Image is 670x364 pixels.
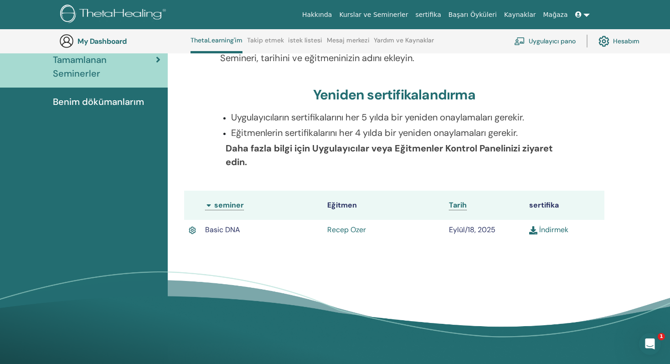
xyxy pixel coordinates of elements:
span: Benim dökümanlarım [53,95,144,109]
a: Hesabım [598,31,639,51]
img: logo.png [60,5,169,25]
a: Başarı Öyküleri [445,6,500,23]
span: Tamamlanan Seminerler [53,53,156,80]
a: sertifika [412,6,444,23]
h3: Yeniden sertifikalandırma [313,87,475,103]
a: Kurslar ve Seminerler [335,6,412,23]
span: 1 [658,333,665,340]
b: Daha fazla bilgi için Uygulayıcılar veya Eğitmenler Kontrol Panelinizi ziyaret edin. [226,142,553,168]
td: Eylül/18, 2025 [444,220,524,240]
a: İndirmek [529,225,568,234]
a: Takip etmek [247,36,284,51]
a: ThetaLearning'im [191,36,242,53]
img: cog.svg [598,33,609,49]
img: Active Certificate [189,225,196,236]
a: Tarih [449,200,467,210]
span: Basic DNA [205,225,240,234]
a: Yardım ve Kaynaklar [374,36,434,51]
a: istek listesi [288,36,322,51]
th: Eğitmen [323,191,445,220]
a: Uygulayıcı pano [514,31,576,51]
a: Recep Ozer [327,225,366,234]
p: Eğitmenlerin sertifikalarını her 4 yılda bir yeniden onaylamaları gerekir. [231,126,568,140]
h3: My Dashboard [77,37,169,46]
a: Kaynaklar [500,6,540,23]
a: Mesaj merkezi [327,36,370,51]
a: Hakkında [299,6,336,23]
img: download.svg [529,226,537,234]
p: Uygulayıcıların sertifikalarını her 5 yılda bir yeniden onaylamaları gerekir. [231,110,568,124]
iframe: Intercom live chat [639,333,661,355]
a: Mağaza [539,6,571,23]
img: chalkboard-teacher.svg [514,37,525,45]
th: sertifika [525,191,604,220]
img: generic-user-icon.jpg [59,34,74,48]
